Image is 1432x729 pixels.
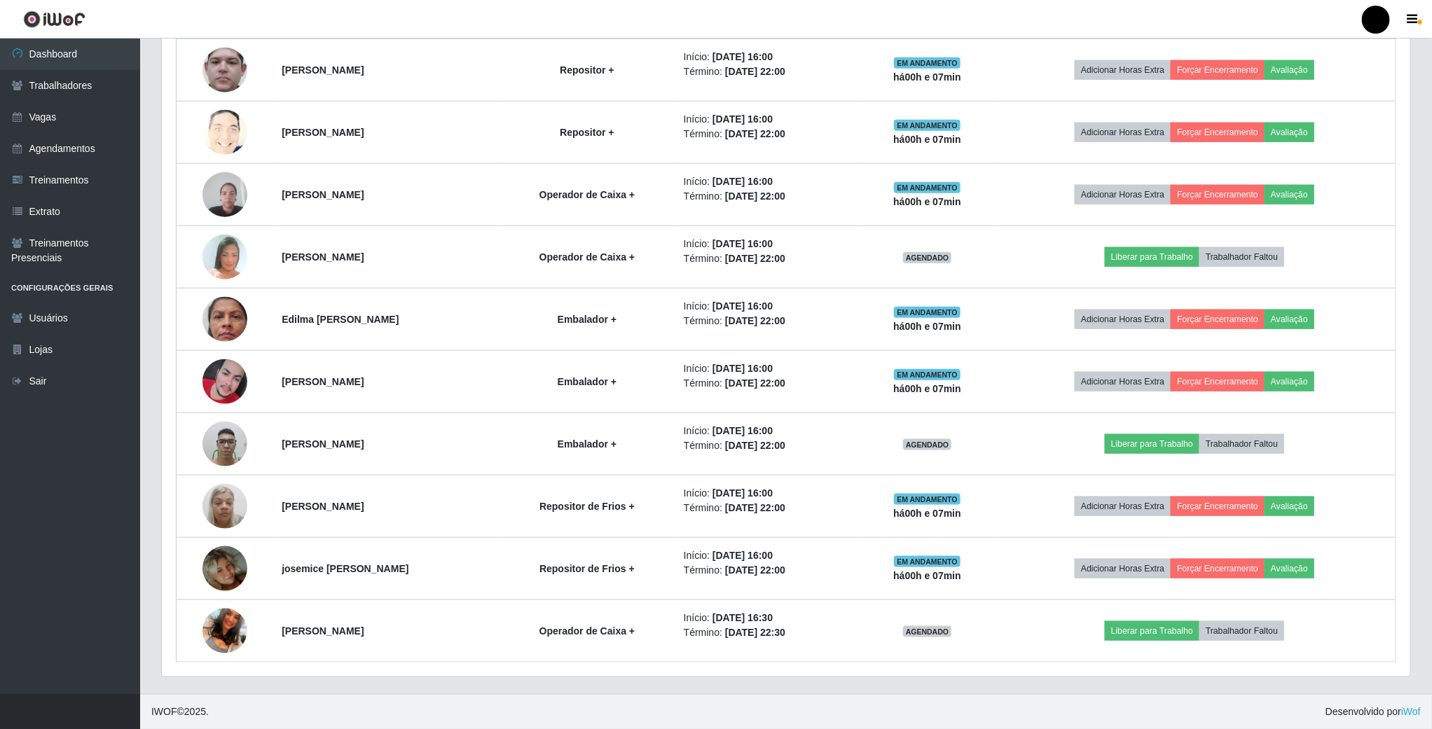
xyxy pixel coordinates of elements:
span: EM ANDAMENTO [894,494,961,505]
button: Avaliação [1265,559,1314,578]
li: Término: [684,563,853,578]
strong: Repositor de Frios + [539,501,635,512]
li: Início: [684,50,853,64]
span: AGENDADO [903,252,952,263]
strong: há 00 h e 07 min [893,321,961,332]
strong: há 00 h e 07 min [893,570,961,581]
button: Adicionar Horas Extra [1075,372,1171,391]
time: [DATE] 16:00 [712,113,773,125]
li: Término: [684,251,853,266]
li: Início: [684,112,853,127]
li: Término: [684,189,853,204]
img: 1704989686512.jpeg [202,591,247,671]
strong: Operador de Caixa + [539,625,635,637]
button: Forçar Encerramento [1171,372,1265,391]
strong: Repositor + [560,64,614,76]
strong: [PERSON_NAME] [282,376,364,387]
span: EM ANDAMENTO [894,57,961,69]
time: [DATE] 22:00 [725,253,785,264]
span: EM ANDAMENTO [894,556,961,567]
span: EM ANDAMENTO [894,369,961,380]
li: Início: [684,237,853,251]
img: 1747356338360.jpeg [202,414,247,473]
strong: Repositor + [560,127,614,138]
span: Desenvolvido por [1326,704,1421,719]
button: Adicionar Horas Extra [1075,497,1171,516]
button: Trabalhador Faltou [1199,434,1284,454]
time: [DATE] 16:00 [712,550,773,561]
button: Adicionar Horas Extra [1075,123,1171,142]
strong: Embalador + [558,438,617,450]
button: Forçar Encerramento [1171,310,1265,329]
button: Forçar Encerramento [1171,185,1265,204]
button: Liberar para Trabalho [1105,621,1199,641]
strong: há 00 h e 07 min [893,508,961,519]
time: [DATE] 16:00 [712,51,773,62]
time: [DATE] 22:00 [725,315,785,326]
time: [DATE] 16:30 [712,612,773,623]
li: Término: [684,376,853,391]
img: 1734130830737.jpeg [202,476,247,536]
img: CoreUI Logo [23,11,85,28]
button: Forçar Encerramento [1171,60,1265,80]
button: Avaliação [1265,123,1314,142]
strong: há 00 h e 07 min [893,196,961,207]
li: Término: [684,438,853,453]
strong: há 00 h e 07 min [893,134,961,145]
button: Forçar Encerramento [1171,497,1265,516]
li: Término: [684,64,853,79]
time: [DATE] 16:00 [712,238,773,249]
strong: [PERSON_NAME] [282,127,364,138]
img: 1735296854752.jpeg [202,359,247,404]
button: Trabalhador Faltou [1199,247,1284,267]
time: [DATE] 22:00 [725,66,785,77]
strong: [PERSON_NAME] [282,625,364,637]
button: Liberar para Trabalho [1105,247,1199,267]
time: [DATE] 22:00 [725,440,785,451]
img: 1727900228809.jpeg [202,270,247,369]
li: Início: [684,299,853,314]
strong: há 00 h e 07 min [893,71,961,83]
button: Adicionar Horas Extra [1075,559,1171,578]
time: [DATE] 16:00 [712,300,773,312]
button: Adicionar Horas Extra [1075,60,1171,80]
button: Liberar para Trabalho [1105,434,1199,454]
time: [DATE] 22:00 [725,128,785,139]
button: Avaliação [1265,310,1314,329]
li: Início: [684,174,853,189]
span: AGENDADO [903,439,952,450]
li: Término: [684,501,853,515]
span: AGENDADO [903,626,952,637]
span: EM ANDAMENTO [894,182,961,193]
button: Avaliação [1265,497,1314,516]
time: [DATE] 16:00 [712,363,773,374]
strong: [PERSON_NAME] [282,189,364,200]
li: Início: [684,611,853,625]
li: Término: [684,314,853,328]
li: Início: [684,361,853,376]
img: 1731148670684.jpeg [202,165,247,224]
strong: Repositor de Frios + [539,563,635,574]
button: Adicionar Horas Extra [1075,185,1171,204]
strong: [PERSON_NAME] [282,251,364,263]
strong: Operador de Caixa + [539,251,635,263]
li: Início: [684,424,853,438]
button: Avaliação [1265,372,1314,391]
li: Início: [684,486,853,501]
strong: Edilma [PERSON_NAME] [282,314,399,325]
time: [DATE] 22:30 [725,627,785,638]
time: [DATE] 22:00 [725,502,785,513]
img: 1741955562946.jpeg [202,529,247,609]
img: 1737214491896.jpeg [202,224,247,289]
span: EM ANDAMENTO [894,120,961,131]
strong: Embalador + [558,314,617,325]
strong: Embalador + [558,376,617,387]
strong: [PERSON_NAME] [282,438,364,450]
time: [DATE] 22:00 [725,377,785,389]
time: [DATE] 16:00 [712,425,773,436]
button: Trabalhador Faltou [1199,621,1284,641]
a: iWof [1401,706,1421,717]
li: Término: [684,625,853,640]
time: [DATE] 16:00 [712,487,773,499]
strong: [PERSON_NAME] [282,64,364,76]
